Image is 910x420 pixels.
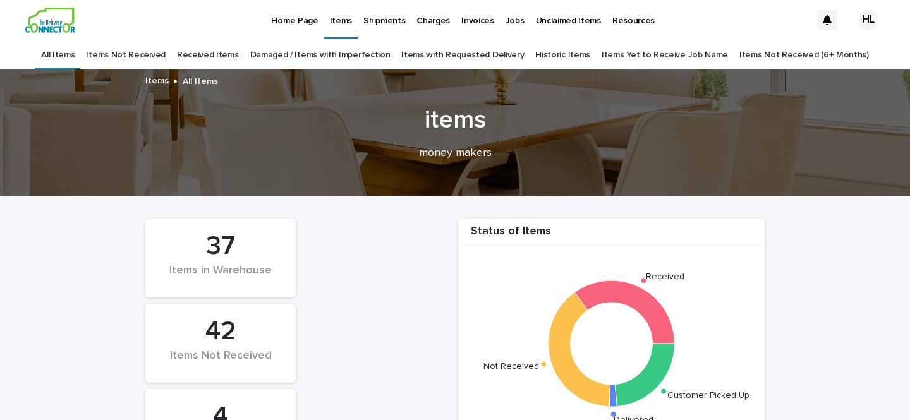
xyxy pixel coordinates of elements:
[483,362,539,371] text: Not Received
[858,10,878,30] div: HL
[250,40,391,70] a: Damaged / Items with Imperfection
[167,349,274,376] div: Items Not Received
[177,40,239,70] a: Received Items
[86,40,165,70] a: Items Not Received
[667,391,749,400] text: Customer Picked Up
[25,8,75,33] img: aCWQmA6OSGG0Kwt8cj3c
[535,40,590,70] a: Historic Items
[167,231,274,262] div: 37
[401,40,524,70] a: Items with Requested Delivery
[202,147,708,160] p: money makers
[167,316,274,347] div: 42
[602,40,728,70] a: Items Yet to Receive Job Name
[41,40,75,70] a: All Items
[145,105,765,135] h1: items
[458,225,765,246] div: Status of Items
[145,73,169,87] a: Items
[183,73,218,87] p: All Items
[167,264,274,291] div: Items in Warehouse
[646,272,684,281] text: Received
[739,40,869,70] a: Items Not Received (6+ Months)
